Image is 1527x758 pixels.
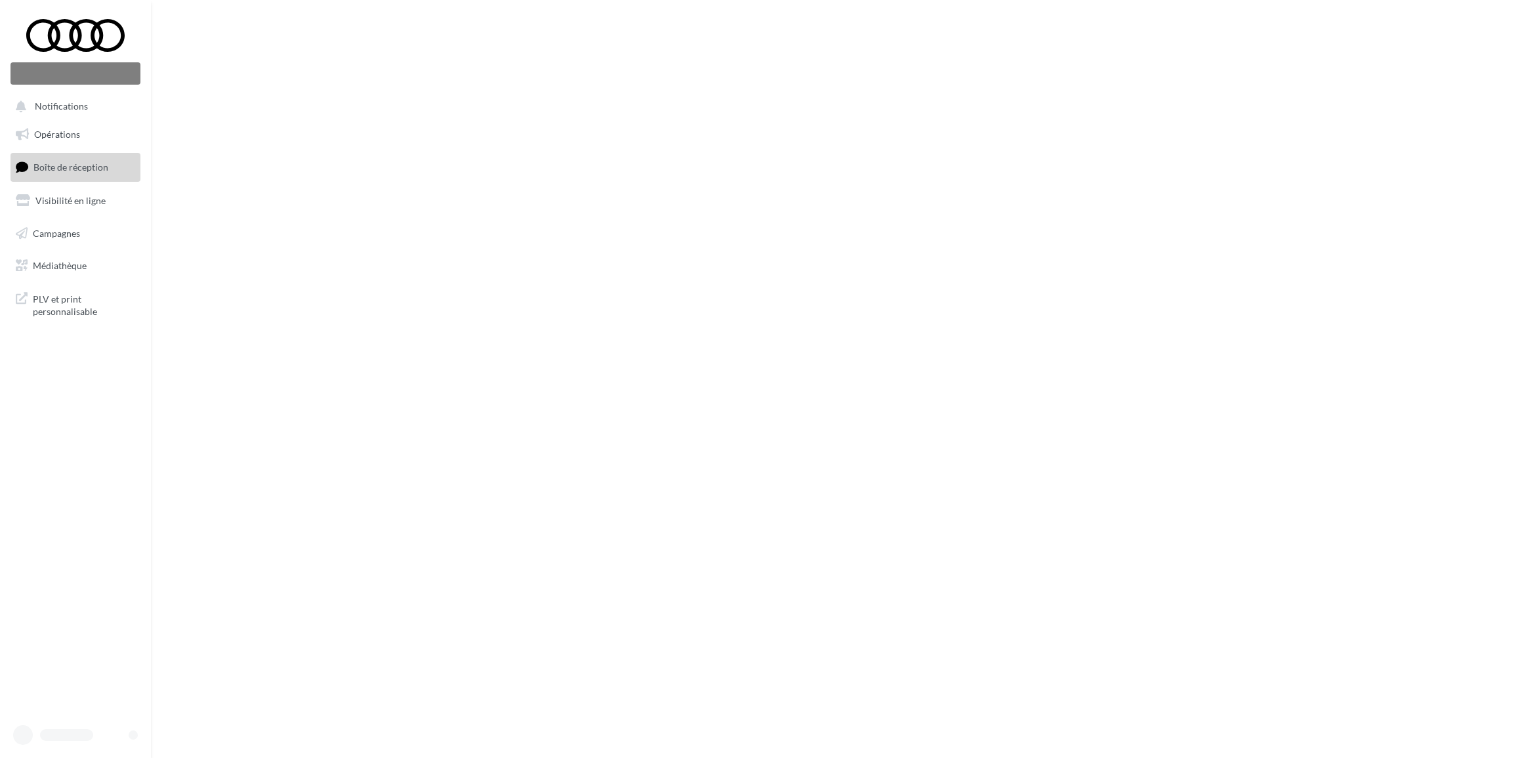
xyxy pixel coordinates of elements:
div: Nouvelle campagne [10,62,140,85]
span: Opérations [34,129,80,140]
span: Campagnes [33,227,80,238]
a: Opérations [8,121,143,148]
span: Notifications [35,101,88,112]
a: Visibilité en ligne [8,187,143,215]
a: Médiathèque [8,252,143,280]
span: Visibilité en ligne [35,195,106,206]
span: Médiathèque [33,260,87,271]
span: Boîte de réception [33,161,108,173]
a: PLV et print personnalisable [8,285,143,324]
a: Boîte de réception [8,153,143,181]
a: Campagnes [8,220,143,247]
span: PLV et print personnalisable [33,290,135,318]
